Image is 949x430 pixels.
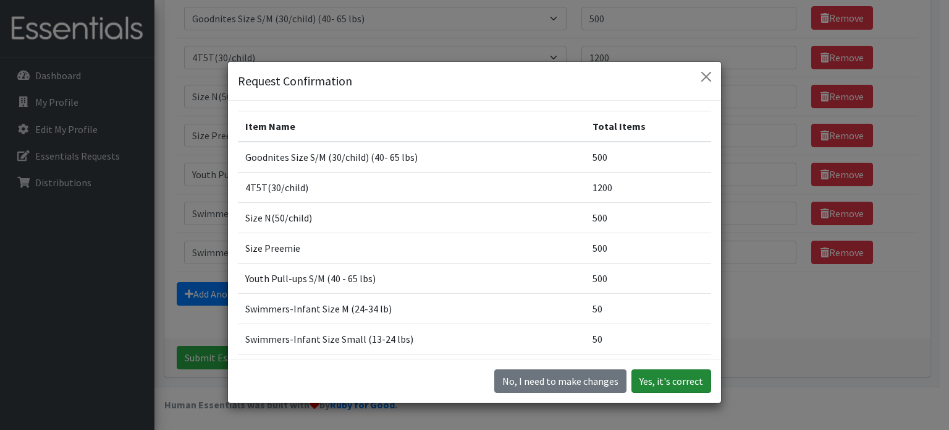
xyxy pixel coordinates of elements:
[585,173,711,203] td: 1200
[238,294,585,324] td: Swimmers-Infant Size M (24-34 lb)
[585,294,711,324] td: 50
[238,111,585,142] th: Item Name
[238,72,352,90] h5: Request Confirmation
[238,264,585,294] td: Youth Pull-ups S/M (40 - 65 lbs)
[585,233,711,264] td: 500
[696,67,716,87] button: Close
[585,142,711,173] td: 500
[631,369,711,393] button: Yes, it's correct
[585,203,711,233] td: 500
[238,203,585,233] td: Size N(50/child)
[238,142,585,173] td: Goodnites Size S/M (30/child) (40- 65 lbs)
[238,173,585,203] td: 4T5T(30/child)
[238,233,585,264] td: Size Preemie
[494,369,626,393] button: No I need to make changes
[585,324,711,355] td: 50
[585,111,711,142] th: Total Items
[238,324,585,355] td: Swimmers-Infant Size Small (13-24 lbs)
[585,264,711,294] td: 500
